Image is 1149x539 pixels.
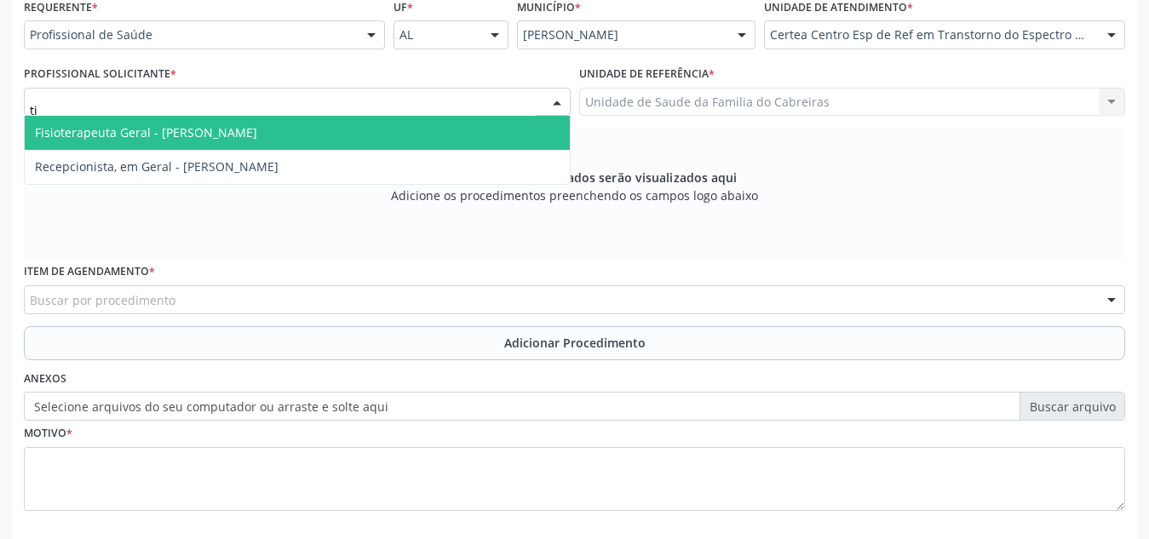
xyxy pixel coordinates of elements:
[24,259,155,285] label: Item de agendamento
[391,186,758,204] span: Adicione os procedimentos preenchendo os campos logo abaixo
[35,158,279,175] span: Recepcionista, em Geral - [PERSON_NAME]
[24,421,72,447] label: Motivo
[24,366,66,393] label: Anexos
[770,26,1090,43] span: Certea Centro Esp de Ref em Transtorno do Espectro Autista
[523,26,721,43] span: [PERSON_NAME]
[24,326,1125,360] button: Adicionar Procedimento
[579,61,715,88] label: Unidade de referência
[30,94,536,128] input: Profissional solicitante
[504,334,646,352] span: Adicionar Procedimento
[399,26,474,43] span: AL
[30,26,350,43] span: Profissional de Saúde
[30,291,175,309] span: Buscar por procedimento
[24,61,176,88] label: Profissional Solicitante
[411,169,737,186] span: Os procedimentos adicionados serão visualizados aqui
[35,124,257,140] span: Fisioterapeuta Geral - [PERSON_NAME]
